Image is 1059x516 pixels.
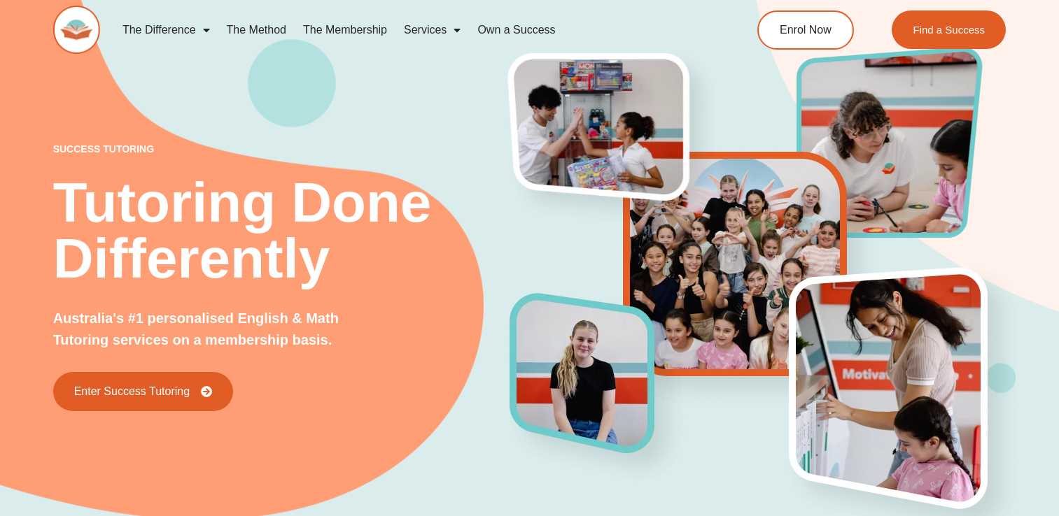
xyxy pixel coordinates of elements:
[218,14,295,46] a: The Method
[74,386,190,397] span: Enter Success Tutoring
[53,175,511,287] h2: Tutoring Done Differently
[53,144,511,154] p: success tutoring
[913,24,986,35] span: Find a Success
[469,14,563,46] a: Own a Success
[114,14,218,46] a: The Difference
[114,14,703,46] nav: Menu
[780,24,832,36] span: Enrol Now
[395,14,469,46] a: Services
[53,308,387,351] p: Australia's #1 personalised English & Math Tutoring services on a membership basis.
[757,10,854,50] a: Enrol Now
[295,14,395,46] a: The Membership
[53,372,233,411] a: Enter Success Tutoring
[892,10,1007,49] a: Find a Success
